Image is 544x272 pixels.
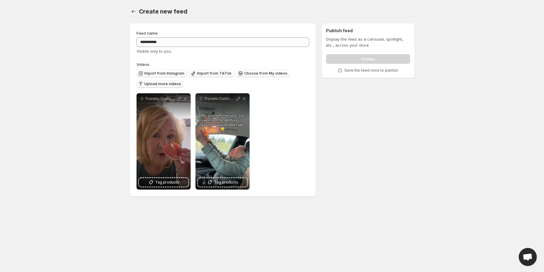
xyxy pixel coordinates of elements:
div: Truvanu Customize Truvanu Shopify 5Tag products [137,93,191,190]
span: Create new feed [139,8,187,15]
span: Import from TikTok [197,71,232,76]
button: Settings [129,7,138,16]
p: Truvanu Customize Truvanu Shopify 5 [145,96,176,101]
button: Tag products [139,178,188,187]
button: Import from TikTok [189,70,234,77]
div: Truvanu Customize Truvanu Shopify 1Tag products [195,93,250,190]
button: Import from Instagram [137,70,187,77]
span: Feed name [137,31,158,36]
p: Truvanu Customize Truvanu Shopify 1 [204,96,235,101]
span: Upload more videos [144,82,181,86]
span: Tag products [214,179,238,185]
span: Choose from My videos [244,71,287,76]
span: Import from Instagram [144,71,184,76]
div: Open chat [519,248,537,266]
p: Display the feed as a carousel, spotlight, etc., across your store. [326,36,410,48]
span: Tag products [155,179,179,185]
span: Videos [137,62,149,67]
p: Save the feed once to publish. [344,68,399,73]
button: Tag products [198,178,247,187]
h2: Publish feed [326,28,410,34]
button: Choose from My videos [236,70,290,77]
span: Visible only to you. [137,49,172,54]
button: Upload more videos [137,80,183,88]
